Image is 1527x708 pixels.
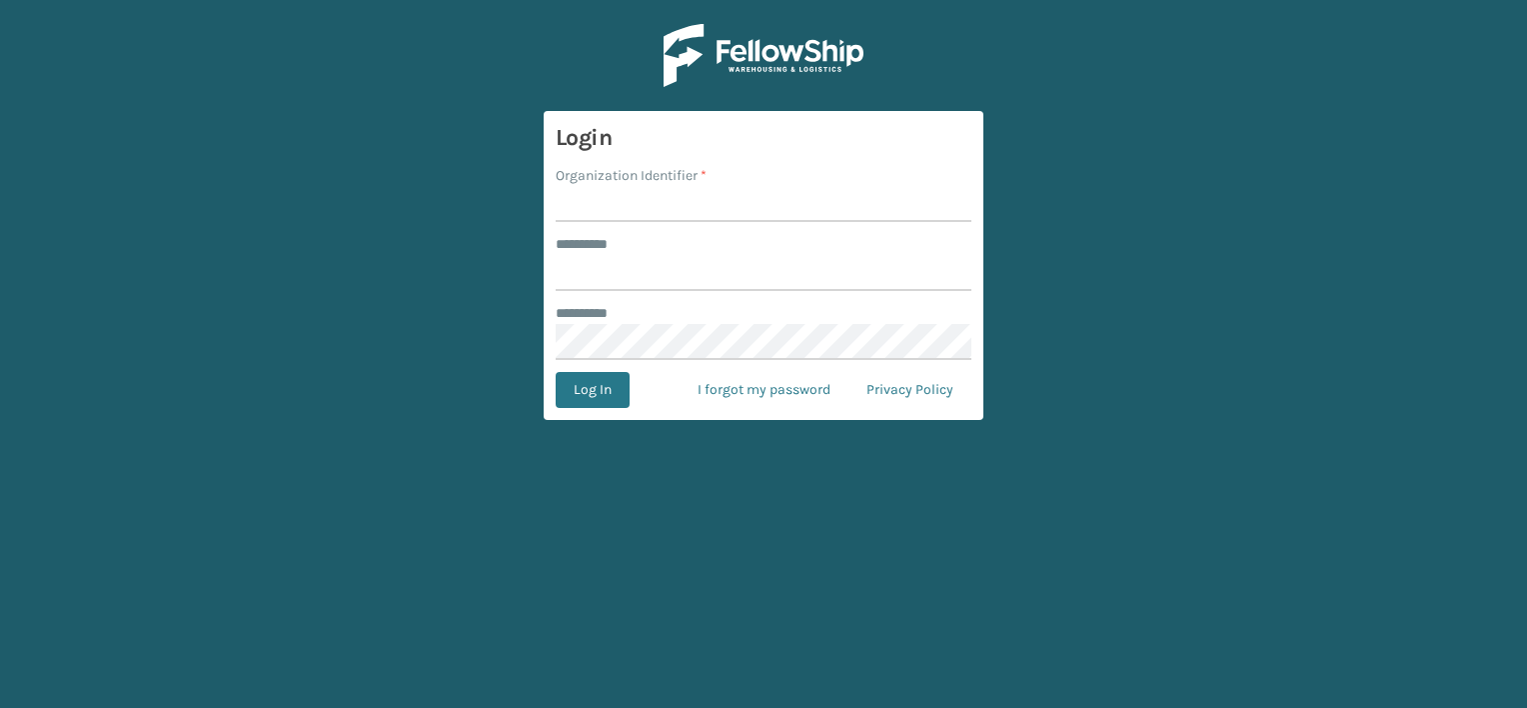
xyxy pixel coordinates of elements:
[556,123,971,153] h3: Login
[664,24,863,87] img: Logo
[556,165,707,186] label: Organization Identifier
[556,372,630,408] button: Log In
[848,372,971,408] a: Privacy Policy
[680,372,848,408] a: I forgot my password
